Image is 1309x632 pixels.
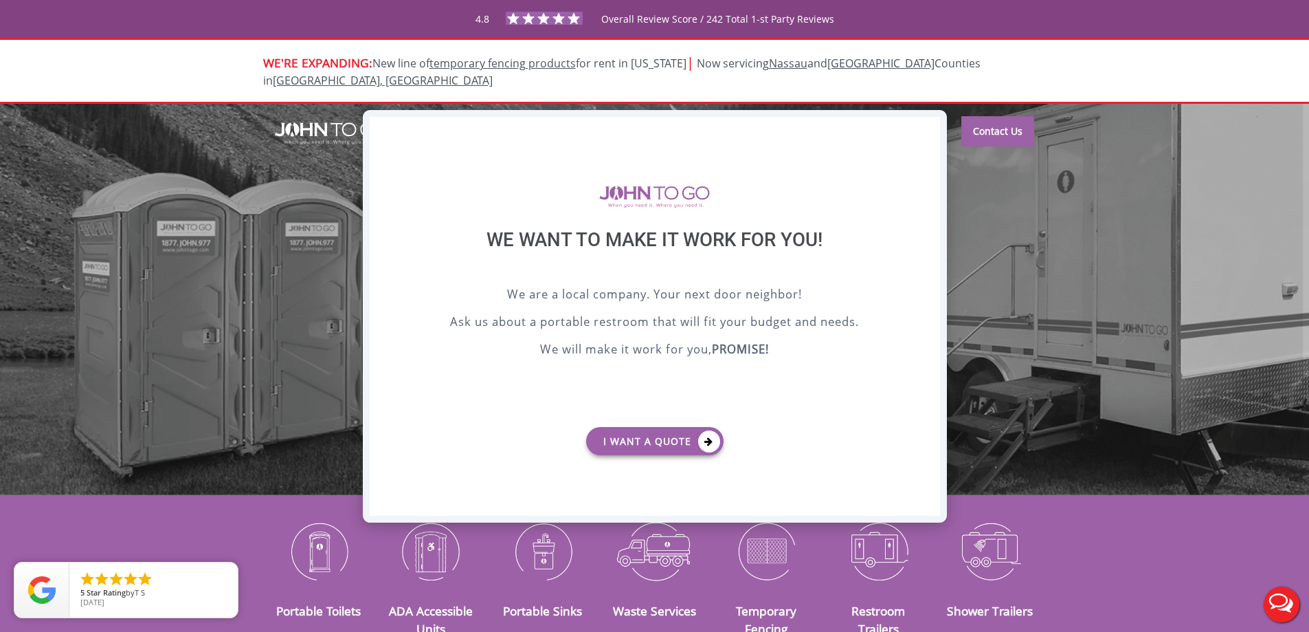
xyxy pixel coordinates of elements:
span: 5 [80,587,85,598]
span: by [80,589,227,598]
p: Ask us about a portable restroom that will fit your budget and needs. [404,313,906,334]
img: Review Rating [28,576,56,604]
div: X [918,117,939,140]
span: Star Rating [87,587,126,598]
span: T S [135,587,145,598]
li:  [79,571,96,587]
img: logo of viptogo [599,186,710,208]
li:  [93,571,110,587]
p: We are a local company. Your next door neighbor! [404,285,906,306]
li:  [137,571,153,587]
span: [DATE] [80,597,104,607]
div: We want to make it work for you! [404,228,906,285]
p: We will make it work for you, [404,340,906,361]
a: I want a Quote [586,427,724,455]
li:  [122,571,139,587]
li:  [108,571,124,587]
b: PROMISE! [712,341,769,357]
button: Live Chat [1254,577,1309,632]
